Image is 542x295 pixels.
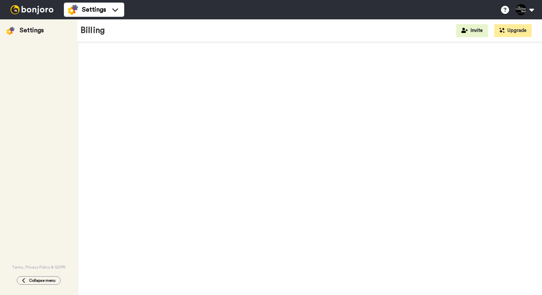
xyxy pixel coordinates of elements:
span: Settings [82,5,106,14]
h1: Billing [81,26,105,35]
img: settings-colored.svg [68,5,78,15]
button: Upgrade [494,24,532,37]
div: Settings [20,26,44,35]
button: Invite [456,24,488,37]
span: Collapse menu [29,278,55,283]
img: bj-logo-header-white.svg [8,5,56,14]
img: settings-colored.svg [6,27,15,35]
button: Collapse menu [17,276,61,285]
